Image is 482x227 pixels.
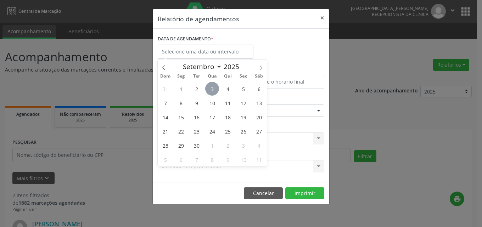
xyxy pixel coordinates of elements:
[173,74,189,79] span: Seg
[158,34,213,45] label: DATA DE AGENDAMENTO
[252,153,266,166] span: Outubro 11, 2025
[205,110,219,124] span: Setembro 17, 2025
[236,138,250,152] span: Outubro 3, 2025
[236,96,250,110] span: Setembro 12, 2025
[243,64,324,75] label: ATÉ
[158,96,172,110] span: Setembro 7, 2025
[315,9,329,27] button: Close
[252,138,266,152] span: Outubro 4, 2025
[252,110,266,124] span: Setembro 20, 2025
[158,124,172,138] span: Setembro 21, 2025
[174,138,188,152] span: Setembro 29, 2025
[285,187,324,199] button: Imprimir
[222,62,245,71] input: Year
[244,187,283,199] button: Cancelar
[174,96,188,110] span: Setembro 8, 2025
[158,45,253,59] input: Selecione uma data ou intervalo
[158,110,172,124] span: Setembro 14, 2025
[221,96,235,110] span: Setembro 11, 2025
[190,96,203,110] span: Setembro 9, 2025
[251,74,267,79] span: Sáb
[252,82,266,96] span: Setembro 6, 2025
[158,153,172,166] span: Outubro 5, 2025
[205,82,219,96] span: Setembro 3, 2025
[221,153,235,166] span: Outubro 9, 2025
[174,153,188,166] span: Outubro 6, 2025
[236,153,250,166] span: Outubro 10, 2025
[174,110,188,124] span: Setembro 15, 2025
[190,138,203,152] span: Setembro 30, 2025
[205,96,219,110] span: Setembro 10, 2025
[204,74,220,79] span: Qua
[252,124,266,138] span: Setembro 27, 2025
[221,124,235,138] span: Setembro 25, 2025
[236,110,250,124] span: Setembro 19, 2025
[190,124,203,138] span: Setembro 23, 2025
[236,124,250,138] span: Setembro 26, 2025
[190,153,203,166] span: Outubro 7, 2025
[158,74,173,79] span: Dom
[236,82,250,96] span: Setembro 5, 2025
[221,138,235,152] span: Outubro 2, 2025
[252,96,266,110] span: Setembro 13, 2025
[221,110,235,124] span: Setembro 18, 2025
[220,74,236,79] span: Qui
[174,82,188,96] span: Setembro 1, 2025
[205,138,219,152] span: Outubro 1, 2025
[205,153,219,166] span: Outubro 8, 2025
[189,74,204,79] span: Ter
[205,124,219,138] span: Setembro 24, 2025
[158,138,172,152] span: Setembro 28, 2025
[174,124,188,138] span: Setembro 22, 2025
[243,75,324,89] input: Selecione o horário final
[190,82,203,96] span: Setembro 2, 2025
[221,82,235,96] span: Setembro 4, 2025
[158,82,172,96] span: Agosto 31, 2025
[190,110,203,124] span: Setembro 16, 2025
[236,74,251,79] span: Sex
[158,14,239,23] h5: Relatório de agendamentos
[179,62,222,72] select: Month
